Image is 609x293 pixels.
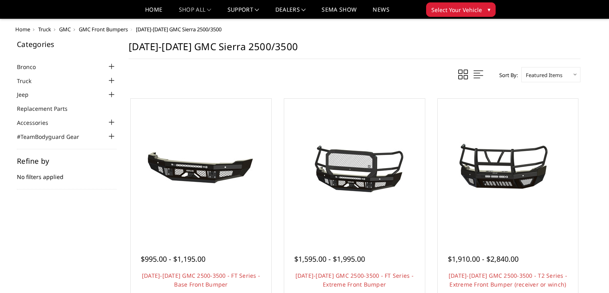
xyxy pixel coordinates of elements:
[129,41,580,59] h1: [DATE]-[DATE] GMC Sierra 2500/3500
[179,7,211,18] a: shop all
[228,7,259,18] a: Support
[275,7,306,18] a: Dealers
[294,254,365,264] span: $1,595.00 - $1,995.00
[17,157,117,189] div: No filters applied
[286,101,423,237] a: 2024-2025 GMC 2500-3500 - FT Series - Extreme Front Bumper 2024-2025 GMC 2500-3500 - FT Series - ...
[79,26,128,33] a: GMC Front Bumpers
[15,26,30,33] a: Home
[17,104,78,113] a: Replacement Parts
[373,7,389,18] a: News
[440,101,576,237] a: 2024-2025 GMC 2500-3500 - T2 Series - Extreme Front Bumper (receiver or winch) 2024-2025 GMC 2500...
[17,77,41,85] a: Truck
[17,41,117,48] h5: Categories
[426,2,496,17] button: Select Your Vehicle
[136,26,221,33] span: [DATE]-[DATE] GMC Sierra 2500/3500
[17,118,58,127] a: Accessories
[448,254,519,264] span: $1,910.00 - $2,840.00
[141,254,205,264] span: $995.00 - $1,195.00
[495,69,518,81] label: Sort By:
[59,26,71,33] a: GMC
[38,26,51,33] a: Truck
[322,7,357,18] a: SEMA Show
[145,7,162,18] a: Home
[133,101,269,237] a: 2024-2025 GMC 2500-3500 - FT Series - Base Front Bumper 2024-2025 GMC 2500-3500 - FT Series - Bas...
[17,157,117,165] h5: Refine by
[488,5,490,14] span: ▾
[17,90,39,99] a: Jeep
[17,132,89,141] a: #TeamBodyguard Gear
[431,6,482,14] span: Select Your Vehicle
[295,272,414,288] a: [DATE]-[DATE] GMC 2500-3500 - FT Series - Extreme Front Bumper
[17,63,46,71] a: Bronco
[449,272,567,288] a: [DATE]-[DATE] GMC 2500-3500 - T2 Series - Extreme Front Bumper (receiver or winch)
[142,272,260,288] a: [DATE]-[DATE] GMC 2500-3500 - FT Series - Base Front Bumper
